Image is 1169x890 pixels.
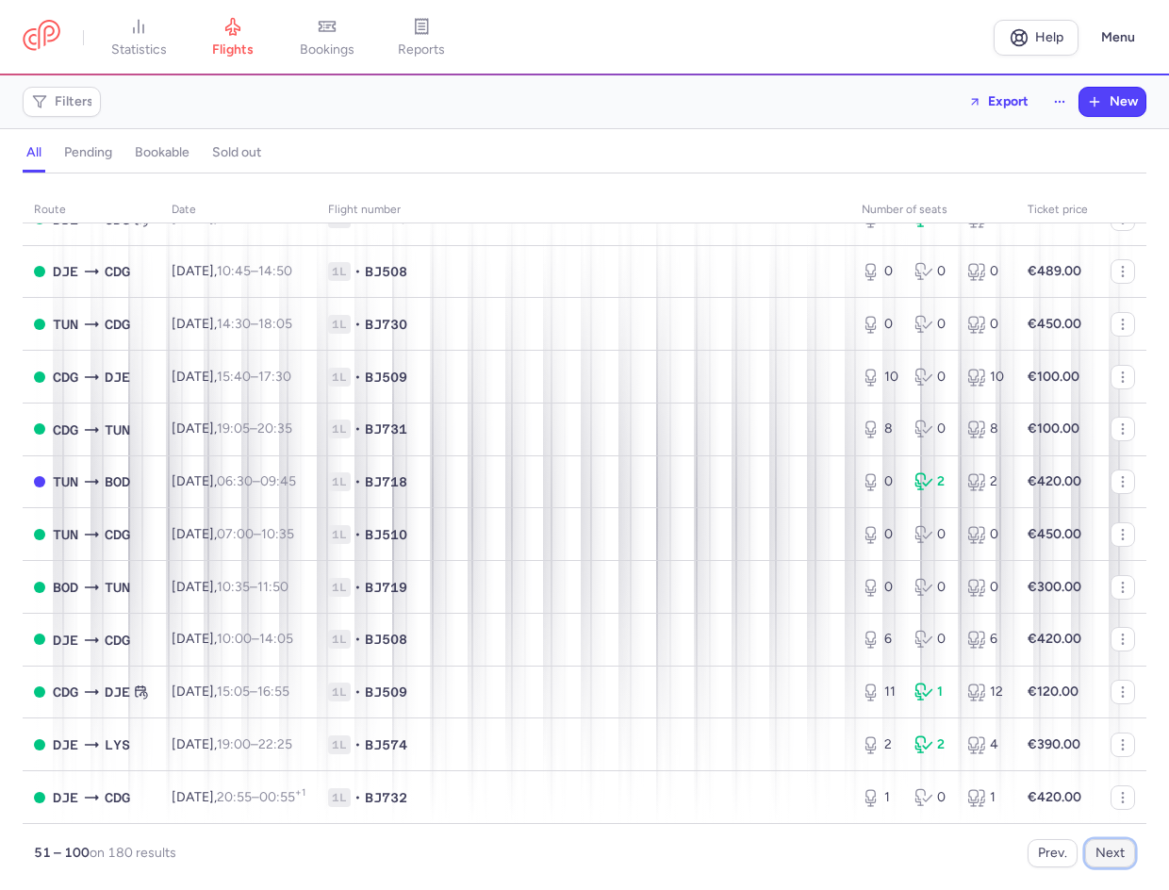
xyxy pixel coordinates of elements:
[257,420,292,437] time: 20:35
[1028,839,1078,867] button: Prev.
[354,315,361,334] span: •
[172,369,291,385] span: [DATE],
[354,735,361,754] span: •
[967,578,1005,597] div: 0
[257,684,289,700] time: 16:55
[258,316,292,332] time: 18:05
[105,367,130,387] span: Djerba-Zarzis, Djerba, Tunisia
[328,578,351,597] span: 1L
[862,420,899,438] div: 8
[217,736,292,752] span: –
[217,579,250,595] time: 10:35
[172,631,293,647] span: [DATE],
[257,579,288,595] time: 11:50
[354,472,361,491] span: •
[914,683,952,701] div: 1
[172,684,289,700] span: [DATE],
[259,631,293,647] time: 14:05
[1028,263,1081,279] strong: €489.00
[365,368,407,387] span: BJ509
[217,684,250,700] time: 15:05
[53,420,78,440] span: CDG
[1079,88,1145,116] button: New
[105,314,130,335] span: CDG
[914,420,952,438] div: 0
[105,630,130,651] span: CDG
[1090,20,1146,56] button: Menu
[967,315,1005,334] div: 0
[172,263,292,279] span: [DATE],
[365,683,407,701] span: BJ509
[53,734,78,755] span: Djerba-Zarzis, Djerba, Tunisia
[862,525,899,544] div: 0
[53,261,78,282] span: DJE
[217,473,296,489] span: –
[354,525,361,544] span: •
[365,420,407,438] span: BJ731
[914,368,952,387] div: 0
[280,17,374,58] a: bookings
[172,579,288,595] span: [DATE],
[967,262,1005,281] div: 0
[317,196,850,224] th: Flight number
[914,262,952,281] div: 0
[967,525,1005,544] div: 0
[217,526,254,542] time: 07:00
[53,524,78,545] span: Carthage, Tunis, Tunisia
[105,261,130,282] span: CDG
[258,263,292,279] time: 14:50
[328,472,351,491] span: 1L
[217,263,251,279] time: 10:45
[967,683,1005,701] div: 12
[862,262,899,281] div: 0
[217,473,253,489] time: 06:30
[53,471,78,492] span: Carthage, Tunis, Tunisia
[217,316,292,332] span: –
[354,578,361,597] span: •
[365,788,407,807] span: BJ732
[295,786,305,799] sup: +1
[862,788,899,807] div: 1
[217,263,292,279] span: –
[53,367,78,387] span: Charles De Gaulle, Paris, France
[172,526,294,542] span: [DATE],
[105,577,130,598] span: Carthage, Tunis, Tunisia
[105,420,130,440] span: Carthage, Tunis, Tunisia
[1028,631,1081,647] strong: €420.00
[365,735,407,754] span: BJ574
[354,420,361,438] span: •
[862,368,899,387] div: 10
[862,578,899,597] div: 0
[967,368,1005,387] div: 10
[26,144,41,161] h4: all
[1028,684,1078,700] strong: €120.00
[1028,420,1079,437] strong: €100.00
[105,787,130,808] span: Charles De Gaulle, Paris, France
[172,789,305,805] span: [DATE],
[1035,30,1063,44] span: Help
[328,630,351,649] span: 1L
[258,369,291,385] time: 17:30
[374,17,469,58] a: reports
[967,630,1005,649] div: 6
[914,735,952,754] div: 2
[217,369,291,385] span: –
[53,787,78,808] span: Djerba-Zarzis, Djerba, Tunisia
[217,420,292,437] span: –
[300,41,354,58] span: bookings
[365,472,407,491] span: BJ718
[328,315,351,334] span: 1L
[967,788,1005,807] div: 1
[967,420,1005,438] div: 8
[55,94,93,109] span: Filters
[328,420,351,438] span: 1L
[105,524,130,545] span: CDG
[53,577,78,598] span: Mérignac, Bordeaux, France
[914,525,952,544] div: 0
[64,144,112,161] h4: pending
[135,144,189,161] h4: bookable
[1028,526,1081,542] strong: €450.00
[258,736,292,752] time: 22:25
[53,314,78,335] span: Carthage, Tunis, Tunisia
[354,630,361,649] span: •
